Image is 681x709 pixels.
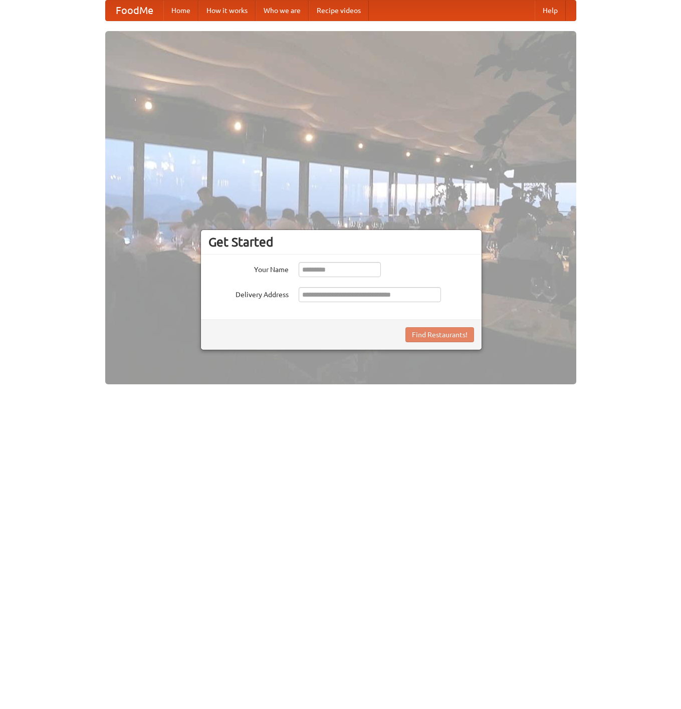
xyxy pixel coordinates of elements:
[208,287,289,300] label: Delivery Address
[106,1,163,21] a: FoodMe
[208,262,289,275] label: Your Name
[208,234,474,250] h3: Get Started
[198,1,256,21] a: How it works
[256,1,309,21] a: Who we are
[405,327,474,342] button: Find Restaurants!
[535,1,566,21] a: Help
[309,1,369,21] a: Recipe videos
[163,1,198,21] a: Home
